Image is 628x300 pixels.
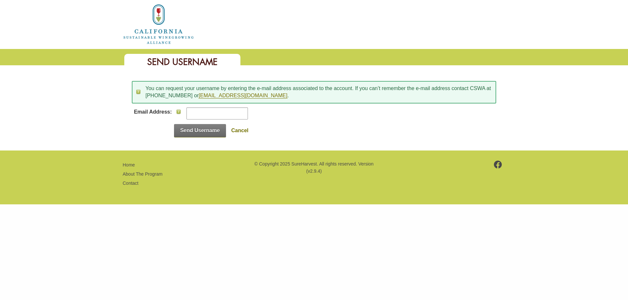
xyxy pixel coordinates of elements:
p: © Copyright 2025 SureHarvest. All rights reserved. Version (v2.9.4) [253,160,375,175]
a: Contact [123,181,138,186]
span: Send Username [147,56,218,68]
a: Cancel [226,124,253,137]
span: You can request your username by entering the e-mail address associated to the account. If you ca... [146,86,491,99]
a: Home [123,162,135,167]
a: Send Username [174,124,226,137]
a: Home [123,21,195,26]
img: footer-facebook.png [494,161,502,168]
a: About The Program [123,171,163,177]
a: [EMAIL_ADDRESS][DOMAIN_NAME] [199,93,287,99]
a: Email Address: [129,108,181,116]
img: logo_cswa2x.png [123,3,195,45]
